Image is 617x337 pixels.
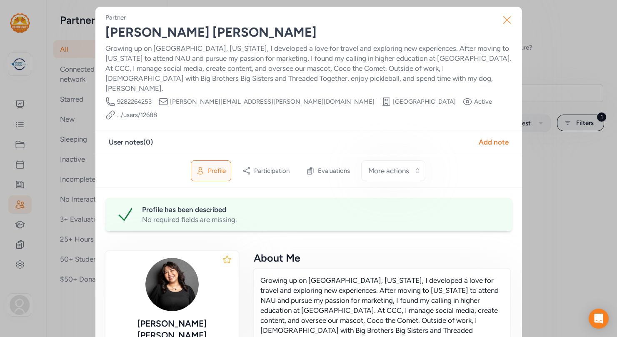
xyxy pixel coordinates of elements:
[109,137,153,147] div: User notes ( 0 )
[254,251,510,265] div: About Me
[361,160,425,181] button: More actions
[589,309,609,329] div: Open Intercom Messenger
[318,167,350,175] span: Evaluations
[208,167,226,175] span: Profile
[170,97,375,106] span: [PERSON_NAME][EMAIL_ADDRESS][PERSON_NAME][DOMAIN_NAME]
[393,97,456,106] span: [GEOGRAPHIC_DATA]
[254,167,290,175] span: Participation
[474,97,492,106] span: Active
[117,111,157,119] a: .../users/12688
[117,97,152,106] span: 9282264253
[105,43,512,93] div: Growing up on [GEOGRAPHIC_DATA], [US_STATE], I developed a love for travel and exploring new expe...
[105,25,512,40] div: [PERSON_NAME] [PERSON_NAME]
[479,137,509,147] div: Add note
[142,215,502,225] div: No required fields are missing.
[368,166,409,176] span: More actions
[142,205,502,215] div: Profile has been described
[105,13,126,22] div: Partner
[145,258,199,311] img: H8OIFO8KQxia3U8pKRgj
